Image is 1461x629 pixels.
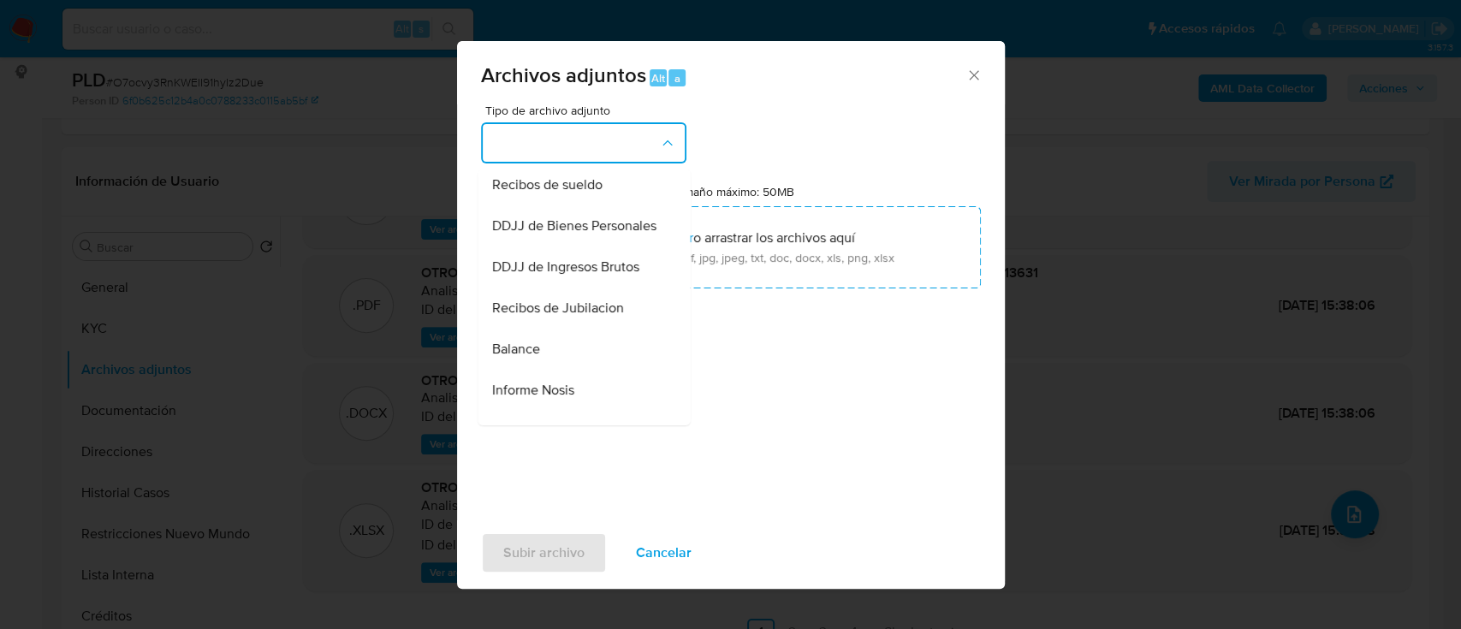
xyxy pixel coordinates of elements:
[491,217,656,234] span: DDJJ de Bienes Personales
[636,534,692,572] span: Cancelar
[491,382,573,399] span: Informe Nosis
[491,423,561,440] span: Facturacion
[651,70,665,86] span: Alt
[491,341,539,358] span: Balance
[965,67,981,82] button: Cerrar
[491,258,638,276] span: DDJJ de Ingresos Brutos
[485,104,691,116] span: Tipo de archivo adjunto
[481,60,646,90] span: Archivos adjuntos
[614,532,714,573] button: Cancelar
[491,176,602,193] span: Recibos de sueldo
[672,184,794,199] label: Tamaño máximo: 50MB
[674,70,680,86] span: a
[491,300,623,317] span: Recibos de Jubilacion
